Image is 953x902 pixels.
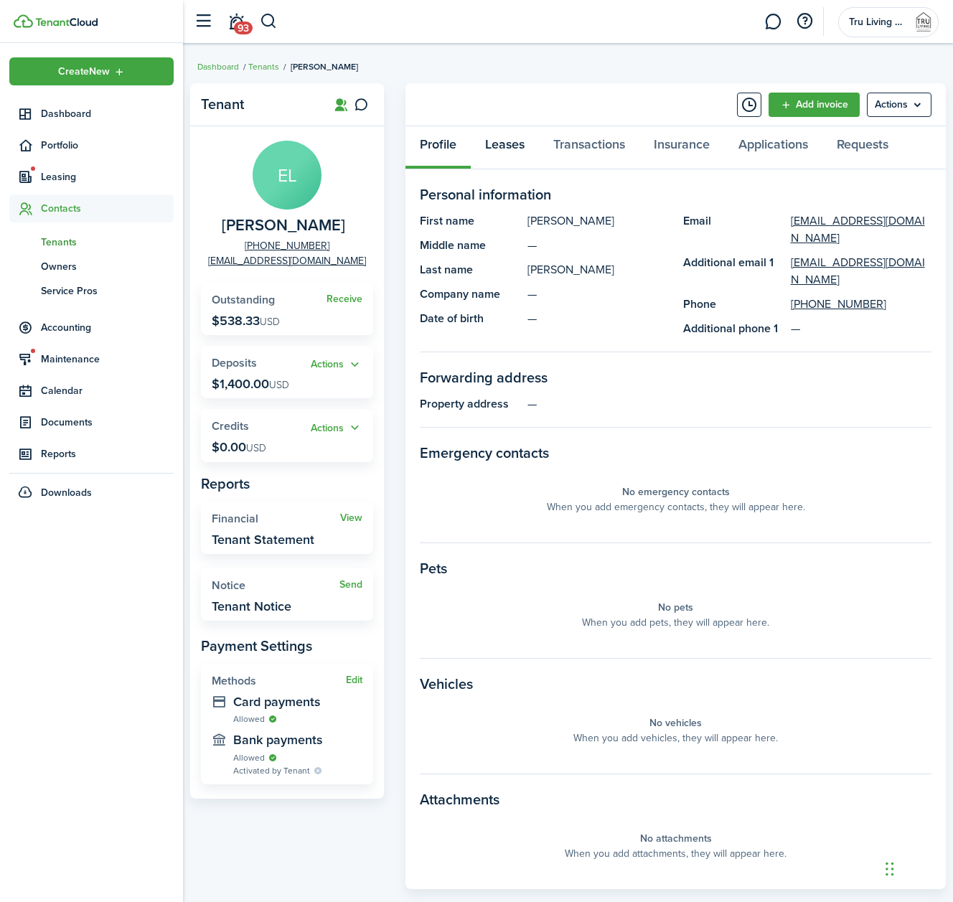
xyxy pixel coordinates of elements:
panel-main-title: Tenant [201,96,316,113]
panel-main-section-title: Vehicles [420,673,931,695]
span: Owners [41,259,174,274]
a: Tenants [9,230,174,254]
button: Open menu [867,93,931,117]
button: Actions [311,357,362,373]
a: [EMAIL_ADDRESS][DOMAIN_NAME] [791,254,932,288]
span: USD [246,441,266,456]
span: Accounting [41,320,174,335]
a: Tenants [248,60,279,73]
span: Downloads [41,485,92,500]
span: Maintenance [41,352,174,367]
span: USD [269,377,289,393]
panel-main-placeholder-title: No vehicles [649,715,702,730]
a: Service Pros [9,278,174,303]
button: Timeline [737,93,761,117]
panel-main-subtitle: Payment Settings [201,635,373,657]
a: Messaging [759,4,787,40]
img: Tru Living Company, LLC [912,11,935,34]
panel-main-description: [PERSON_NAME] [527,212,669,230]
a: Transactions [539,126,639,169]
span: Outstanding [212,291,275,308]
button: Open resource center [792,9,817,34]
span: Allowed [233,713,265,725]
span: Allowed [233,751,265,764]
span: Portfolio [41,138,174,153]
span: Activated by Tenant [233,764,310,777]
avatar-text: EL [253,141,321,210]
button: Open menu [9,57,174,85]
panel-main-title: Date of birth [420,310,520,327]
button: Edit [346,675,362,686]
span: Calendar [41,383,174,398]
p: $538.33 [212,314,280,328]
panel-main-section-title: Pets [420,558,931,579]
span: Tenants [41,235,174,250]
a: Send [339,579,362,591]
a: Notifications [222,4,250,40]
button: Actions [311,420,362,436]
p: $0.00 [212,440,266,454]
widget-stats-action: Receive [327,293,362,305]
img: TenantCloud [14,14,33,28]
panel-main-subtitle: Reports [201,473,373,494]
a: [EMAIL_ADDRESS][DOMAIN_NAME] [208,253,366,268]
panel-main-title: Middle name [420,237,520,254]
panel-main-description: — [527,310,669,327]
panel-main-title: Last name [420,261,520,278]
panel-main-section-title: Personal information [420,184,931,205]
span: Eric Lerch [222,217,345,235]
panel-main-section-title: Emergency contacts [420,442,931,464]
span: 93 [234,22,253,34]
button: Open sidebar [189,8,217,35]
iframe: Chat Widget [881,833,953,902]
widget-stats-description: Tenant Notice [212,599,291,614]
panel-main-title: Property address [420,395,520,413]
a: Applications [724,126,822,169]
a: Dashboard [197,60,239,73]
span: Contacts [41,201,174,216]
widget-stats-title: Methods [212,675,346,687]
button: Open menu [311,420,362,436]
span: Tru Living Company, LLC [849,17,906,27]
div: Drag [886,847,894,891]
panel-main-section-title: Attachments [420,789,931,810]
button: Open menu [311,357,362,373]
widget-stats-description: Card payments [233,695,362,709]
span: Leasing [41,169,174,184]
span: USD [260,314,280,329]
a: [PHONE_NUMBER] [791,296,886,313]
panel-main-title: Company name [420,286,520,303]
widget-stats-title: Financial [212,512,340,525]
panel-main-placeholder-description: When you add attachments, they will appear here. [565,846,787,861]
widget-stats-title: Notice [212,579,339,592]
a: Leases [471,126,539,169]
button: Search [260,9,278,34]
span: [PERSON_NAME] [291,60,358,73]
panel-main-description: — [527,395,931,413]
span: Service Pros [41,283,174,299]
a: [EMAIL_ADDRESS][DOMAIN_NAME] [791,212,932,247]
panel-main-placeholder-title: No attachments [640,831,712,846]
a: Add invoice [769,93,860,117]
panel-main-placeholder-title: No emergency contacts [622,484,730,499]
menu-btn: Actions [867,93,931,117]
panel-main-title: Phone [683,296,784,313]
a: View [340,512,362,524]
panel-main-title: Additional phone 1 [683,320,784,337]
span: Deposits [212,354,257,371]
span: Reports [41,446,174,461]
panel-main-section-title: Forwarding address [420,367,931,388]
span: Credits [212,418,249,434]
a: Owners [9,254,174,278]
panel-main-description: — [527,237,669,254]
a: Insurance [639,126,724,169]
widget-stats-description: Tenant Statement [212,532,314,547]
panel-main-description: — [527,286,669,303]
span: Create New [58,67,110,77]
p: $1,400.00 [212,377,289,391]
img: TenantCloud [35,18,98,27]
